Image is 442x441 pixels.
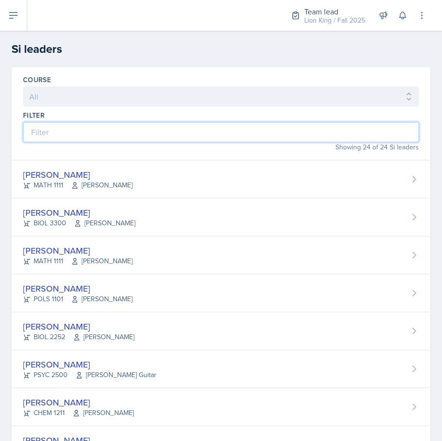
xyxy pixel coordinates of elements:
[23,180,132,190] div: MATH 1111
[23,75,51,85] label: Course
[74,218,135,228] span: [PERSON_NAME]
[73,332,134,342] span: [PERSON_NAME]
[304,6,365,17] div: Team lead
[304,15,365,25] div: Lion King / Fall 2025
[23,408,134,418] div: CHEM 1211
[23,332,134,342] div: BIOL 2252
[23,370,156,380] div: PSYC 2500
[71,180,132,190] span: [PERSON_NAME]
[12,350,430,388] a: [PERSON_NAME] PSYC 2500[PERSON_NAME] Guitar
[12,312,430,350] a: [PERSON_NAME] BIOL 2252[PERSON_NAME]
[23,396,134,409] div: [PERSON_NAME]
[23,168,132,181] div: [PERSON_NAME]
[12,274,430,312] a: [PERSON_NAME] POLS 1101[PERSON_NAME]
[23,244,132,257] div: [PERSON_NAME]
[72,408,134,418] span: [PERSON_NAME]
[12,198,430,236] a: [PERSON_NAME] BIOL 3300[PERSON_NAME]
[12,236,430,274] a: [PERSON_NAME] MATH 1111[PERSON_NAME]
[23,294,132,304] div: POLS 1101
[71,256,132,266] span: [PERSON_NAME]
[23,320,134,333] div: [PERSON_NAME]
[12,40,430,58] h2: Si leaders
[23,282,132,295] div: [PERSON_NAME]
[23,218,135,228] div: BIOL 3300
[75,370,156,380] span: [PERSON_NAME] Guitar
[12,160,430,198] a: [PERSON_NAME] MATH 1111[PERSON_NAME]
[23,358,156,371] div: [PERSON_NAME]
[23,110,45,120] label: Filter
[23,256,132,266] div: MATH 1111
[71,294,132,304] span: [PERSON_NAME]
[23,142,419,152] div: Showing 24 of 24 Si leaders
[23,206,135,219] div: [PERSON_NAME]
[23,122,419,142] input: Filter
[12,388,430,426] a: [PERSON_NAME] CHEM 1211[PERSON_NAME]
